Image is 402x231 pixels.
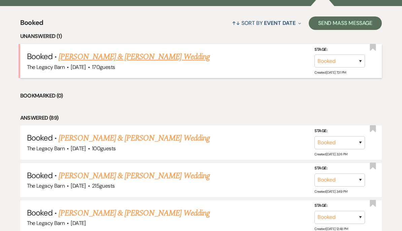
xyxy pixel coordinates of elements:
a: [PERSON_NAME] & [PERSON_NAME] Wedding [59,51,209,63]
span: 215 guests [92,182,114,189]
span: The Legacy Barn [27,220,65,227]
li: Unanswered (1) [20,32,382,41]
span: Booked [20,17,43,32]
span: 100 guests [92,145,115,152]
label: Stage: [314,46,365,53]
button: Send Mass Message [309,16,382,30]
span: The Legacy Barn [27,182,65,189]
span: Booked [27,132,53,143]
label: Stage: [314,127,365,135]
span: 170 guests [92,64,115,71]
a: [PERSON_NAME] & [PERSON_NAME] Wedding [59,207,209,219]
li: Bookmarked (0) [20,91,382,100]
span: [DATE] [71,182,86,189]
span: Created: [DATE] 12:48 PM [314,227,348,231]
span: Event Date [264,20,295,27]
label: Stage: [314,165,365,172]
span: ↑↓ [232,20,240,27]
span: The Legacy Barn [27,64,65,71]
span: Created: [DATE] 7:31 PM [314,70,346,75]
a: [PERSON_NAME] & [PERSON_NAME] Wedding [59,132,209,144]
span: The Legacy Barn [27,145,65,152]
span: Created: [DATE] 3:49 PM [314,189,347,194]
span: Created: [DATE] 3:26 PM [314,152,347,156]
span: Booked [27,207,53,218]
span: [DATE] [71,64,86,71]
label: Stage: [314,202,365,209]
span: [DATE] [71,145,86,152]
button: Sort By Event Date [229,14,303,32]
a: [PERSON_NAME] & [PERSON_NAME] Wedding [59,170,209,182]
span: [DATE] [71,220,86,227]
span: Booked [27,170,53,181]
span: Booked [27,51,53,62]
li: Answered (89) [20,114,382,122]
